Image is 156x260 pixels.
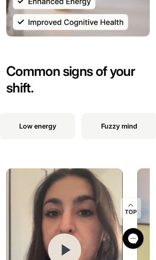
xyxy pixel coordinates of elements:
h2: Common signs of your shift. [6,63,150,96]
p: Fuzzy mind [100,121,136,131]
p: Low energy [18,121,55,131]
span: Top [125,209,137,216]
iframe: Gorgias live chat messenger [119,225,148,252]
